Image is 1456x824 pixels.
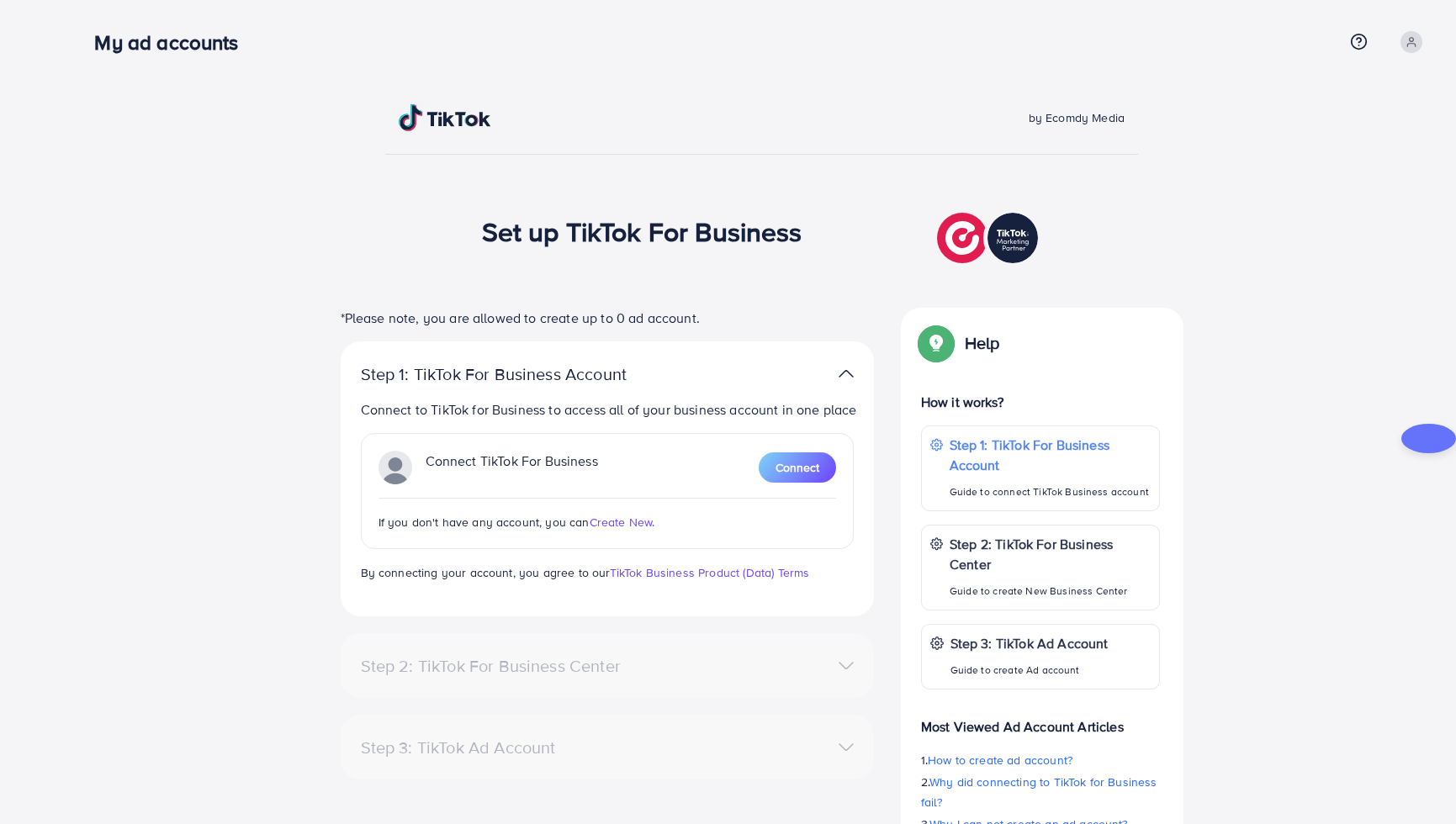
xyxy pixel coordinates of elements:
p: Guide to create New Business Center [950,581,1151,601]
p: Step 3: TikTok Ad Account [950,633,1109,653]
p: Step 2: TikTok For Business Center [950,534,1151,574]
p: 1. [921,750,1160,770]
p: Guide to connect TikTok Business account [950,482,1151,502]
p: Step 1: TikTok For Business Account [361,364,680,384]
p: Guide to create Ad account [950,660,1109,680]
img: TikTok partner [839,362,854,386]
h3: My ad accounts [94,30,251,55]
img: TikTok [399,104,491,131]
p: 2. [921,772,1160,812]
span: Why did connecting to TikTok for Business fail? [921,774,1157,811]
span: by Ecomdy Media [1029,109,1125,126]
span: How to create ad account? [928,752,1072,769]
img: Popup guide [921,328,951,358]
p: Most Viewed Ad Account Articles [921,703,1160,737]
p: Help [965,333,1000,353]
img: TikTok partner [937,209,1042,267]
p: How it works? [921,392,1160,412]
p: *Please note, you are allowed to create up to 0 ad account. [341,308,874,328]
h1: Set up TikTok For Business [482,215,802,247]
p: Step 1: TikTok For Business Account [950,435,1151,475]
